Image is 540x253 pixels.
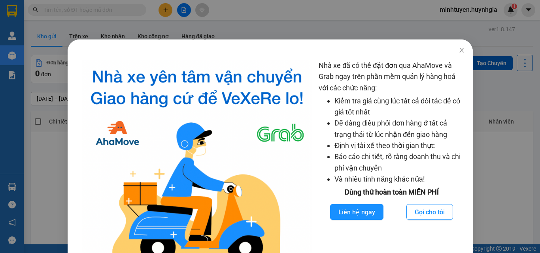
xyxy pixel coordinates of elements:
[334,118,464,140] li: Dễ dàng điều phối đơn hàng ở tất cả trạng thái từ lúc nhận đến giao hàng
[334,174,464,185] li: Và nhiều tính năng khác nữa!
[458,47,464,53] span: close
[450,39,472,62] button: Close
[415,207,445,217] span: Gọi cho tôi
[338,207,375,217] span: Liên hệ ngay
[334,140,464,151] li: Định vị tài xế theo thời gian thực
[330,204,383,220] button: Liên hệ ngay
[334,151,464,174] li: Báo cáo chi tiết, rõ ràng doanh thu và chi phí vận chuyển
[406,204,453,220] button: Gọi cho tôi
[334,96,464,118] li: Kiểm tra giá cùng lúc tất cả đối tác để có giá tốt nhất
[319,187,464,198] div: Dùng thử hoàn toàn MIỄN PHÍ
